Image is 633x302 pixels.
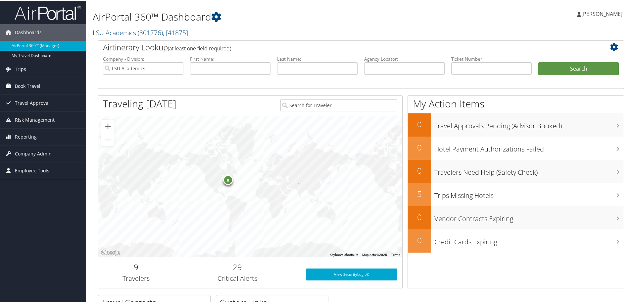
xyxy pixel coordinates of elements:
[408,206,624,229] a: 0Vendor Contracts Expiring
[408,136,624,159] a: 0Hotel Payment Authorizations Failed
[15,94,50,111] span: Travel Approval
[577,3,629,23] a: [PERSON_NAME]
[93,9,450,23] h1: AirPortal 360™ Dashboard
[364,55,445,62] label: Agency Locator:
[451,55,532,62] label: Ticket Number:
[408,118,431,129] h2: 0
[434,117,624,130] h3: Travel Approvals Pending (Advisor Booked)
[101,119,115,132] button: Zoom in
[190,55,270,62] label: First Name:
[434,233,624,246] h3: Credit Cards Expiring
[538,62,619,75] button: Search
[15,24,42,40] span: Dashboards
[15,111,55,128] span: Risk Management
[408,234,431,245] h2: 0
[15,4,81,20] img: airportal-logo.png
[408,182,624,206] a: 5Trips Missing Hotels
[103,55,183,62] label: Company - Division:
[100,248,122,257] a: Open this area in Google Maps (opens a new window)
[330,252,358,257] button: Keyboard shortcuts
[179,273,296,282] h3: Critical Alerts
[15,60,26,77] span: Trips
[408,229,624,252] a: 0Credit Cards Expiring
[93,28,188,36] a: LSU Academics
[362,252,387,256] span: Map data ©2025
[581,10,622,17] span: [PERSON_NAME]
[223,174,233,184] div: 9
[434,210,624,223] h3: Vendor Contracts Expiring
[408,141,431,152] h2: 0
[138,28,163,36] span: ( 301776 )
[15,145,52,161] span: Company Admin
[277,55,358,62] label: Last Name:
[103,96,176,110] h1: Traveling [DATE]
[434,187,624,200] h3: Trips Missing Hotels
[103,261,169,272] h2: 9
[15,162,49,178] span: Employee Tools
[163,28,188,36] span: , [ 41875 ]
[434,164,624,176] h3: Travelers Need Help (Safety Check)
[15,128,37,145] span: Reporting
[408,96,624,110] h1: My Action Items
[101,133,115,146] button: Zoom out
[103,273,169,282] h3: Travelers
[408,188,431,199] h2: 5
[280,98,397,111] input: Search for Traveler
[15,77,40,94] span: Book Travel
[408,113,624,136] a: 0Travel Approvals Pending (Advisor Booked)
[103,41,575,52] h2: Airtinerary Lookup
[168,44,231,51] span: (at least one field required)
[434,141,624,153] h3: Hotel Payment Authorizations Failed
[391,252,400,256] a: Terms (opens in new tab)
[179,261,296,272] h2: 29
[408,164,431,176] h2: 0
[100,248,122,257] img: Google
[306,268,397,280] a: View SecurityLogic®
[408,211,431,222] h2: 0
[408,159,624,182] a: 0Travelers Need Help (Safety Check)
